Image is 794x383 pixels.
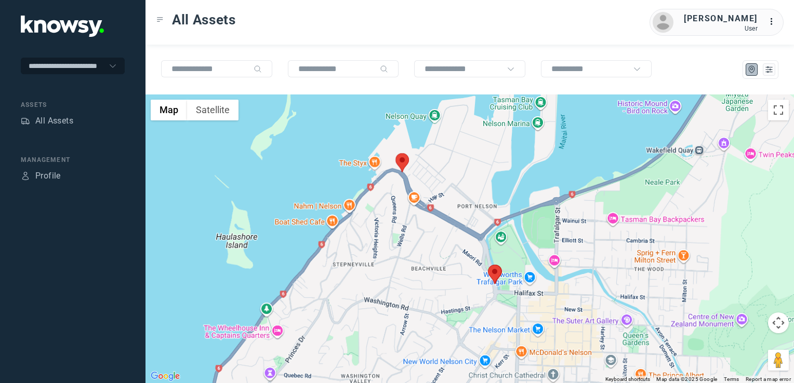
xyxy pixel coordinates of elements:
[21,155,125,165] div: Management
[653,12,673,33] img: avatar.png
[605,376,650,383] button: Keyboard shortcuts
[380,65,388,73] div: Search
[21,115,73,127] a: AssetsAll Assets
[254,65,262,73] div: Search
[768,16,780,28] div: :
[764,65,774,74] div: List
[21,100,125,110] div: Assets
[35,170,61,182] div: Profile
[656,376,717,382] span: Map data ©2025 Google
[768,100,789,120] button: Toggle fullscreen view
[724,376,739,382] a: Terms
[35,115,73,127] div: All Assets
[156,16,164,23] div: Toggle Menu
[21,116,30,126] div: Assets
[747,65,757,74] div: Map
[768,312,789,333] button: Map camera controls
[21,16,104,37] img: Application Logo
[172,10,236,29] span: All Assets
[684,12,758,25] div: [PERSON_NAME]
[148,370,182,383] a: Open this area in Google Maps (opens a new window)
[187,100,239,120] button: Show satellite imagery
[768,16,780,30] div: :
[684,25,758,32] div: User
[768,350,789,371] button: Drag Pegman onto the map to open Street View
[21,170,61,182] a: ProfileProfile
[746,376,791,382] a: Report a map error
[151,100,187,120] button: Show street map
[769,18,779,25] tspan: ...
[21,171,30,181] div: Profile
[148,370,182,383] img: Google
